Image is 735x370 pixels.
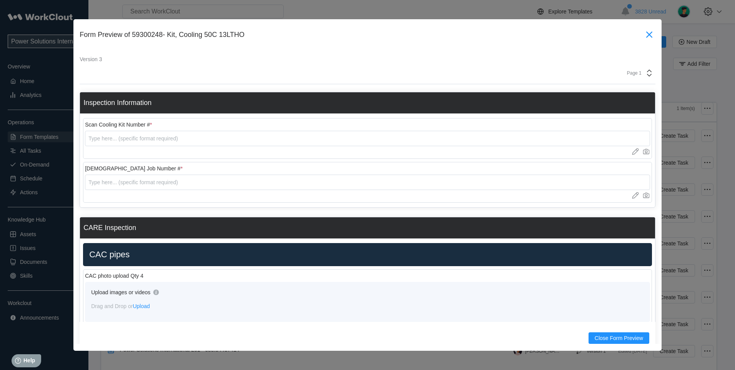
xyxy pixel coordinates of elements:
div: Page 1 [622,70,642,76]
h2: CAC pipes [86,249,649,260]
div: Form Preview of 59300248- Kit, Cooling 50C 13LTHO [80,31,643,39]
div: Scan Cooling Kit Number # [85,122,152,128]
div: Version 3 [80,56,655,62]
div: CARE Inspection [83,224,136,232]
div: Upload images or videos [91,289,150,295]
div: Inspection Information [83,99,151,107]
div: [DEMOGRAPHIC_DATA] Job Number # [85,165,183,172]
div: CAC photo upload Qty 4 [85,273,143,279]
input: Type here... (specific format required) [85,131,650,146]
input: Type here... (specific format required) [85,175,650,190]
span: Close Form Preview [595,335,643,341]
button: Close Form Preview [589,332,649,344]
span: Drag and Drop or [91,303,150,309]
span: Upload [133,303,150,309]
